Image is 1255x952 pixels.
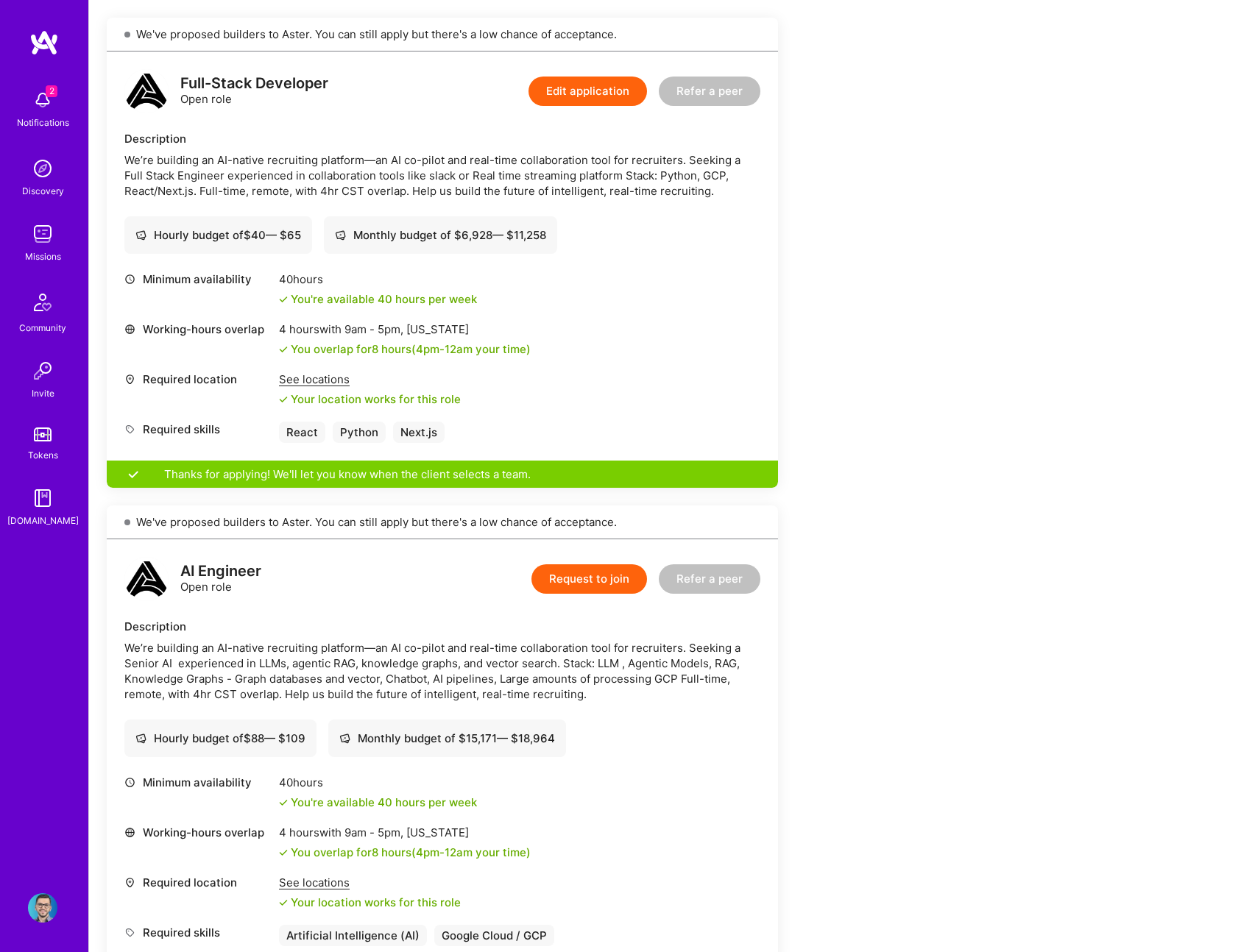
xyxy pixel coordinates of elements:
[135,731,305,746] div: Hourly budget of $ 88 — $ 109
[124,274,135,285] i: icon Clock
[124,827,135,838] i: icon World
[124,877,135,888] i: icon Location
[279,798,288,807] i: icon Check
[124,619,760,634] div: Description
[124,875,272,890] div: Required location
[28,154,57,183] img: discovery
[279,391,461,407] div: Your location works for this role
[28,893,57,923] img: User Avatar
[17,115,69,130] div: Notifications
[124,422,272,437] div: Required skills
[22,183,64,199] div: Discovery
[659,77,760,106] button: Refer a peer
[528,77,647,106] button: Edit application
[28,356,57,386] img: Invite
[34,427,52,441] img: tokens
[25,285,60,320] img: Community
[279,825,531,840] div: 4 hours with [US_STATE]
[339,731,555,746] div: Monthly budget of $ 15,171 — $ 18,964
[29,29,59,56] img: logo
[135,230,146,241] i: icon Cash
[124,927,135,938] i: icon Tag
[135,733,146,744] i: icon Cash
[124,825,272,840] div: Working-hours overlap
[291,845,531,860] div: You overlap for 8 hours ( your time)
[124,424,135,435] i: icon Tag
[135,227,301,243] div: Hourly budget of $ 40 — $ 65
[124,374,135,385] i: icon Location
[416,845,473,859] span: 4pm - 12am
[279,295,288,304] i: icon Check
[124,324,135,335] i: icon World
[28,219,57,249] img: teamwork
[279,898,288,907] i: icon Check
[180,564,261,579] div: AI Engineer
[291,341,531,357] div: You overlap for 8 hours ( your time)
[28,447,58,463] div: Tokens
[180,76,328,107] div: Open role
[279,422,325,443] div: React
[28,85,57,115] img: bell
[124,775,272,790] div: Minimum availability
[107,18,778,51] div: We've proposed builders to Aster. You can still apply but there's a low chance of acceptance.
[279,848,288,857] i: icon Check
[124,69,169,113] img: logo
[335,230,346,241] i: icon Cash
[279,271,477,287] div: 40 hours
[279,291,477,307] div: You're available 40 hours per week
[124,777,135,788] i: icon Clock
[124,557,169,601] img: logo
[46,85,57,97] span: 2
[531,564,647,594] button: Request to join
[279,345,288,354] i: icon Check
[279,322,531,337] div: 4 hours with [US_STATE]
[107,461,778,488] div: Thanks for applying! We'll let you know when the client selects a team.
[180,76,328,91] div: Full-Stack Developer
[124,925,272,940] div: Required skills
[124,271,272,287] div: Minimum availability
[279,925,427,946] div: Artificial Intelligence (AI)
[659,564,760,594] button: Refer a peer
[124,322,272,337] div: Working-hours overlap
[279,372,461,387] div: See locations
[342,322,406,336] span: 9am - 5pm ,
[416,342,473,356] span: 4pm - 12am
[19,320,66,335] div: Community
[434,925,554,946] div: Google Cloud / GCP
[335,227,546,243] div: Monthly budget of $ 6,928 — $ 11,258
[342,825,406,839] span: 9am - 5pm ,
[124,152,760,199] div: We’re building an AI-native recruiting platform—an AI co-pilot and real-time collaboration tool f...
[32,386,54,401] div: Invite
[339,733,350,744] i: icon Cash
[279,395,288,404] i: icon Check
[28,483,57,513] img: guide book
[279,875,461,890] div: See locations
[279,795,477,810] div: You're available 40 hours per week
[124,372,272,387] div: Required location
[107,505,778,539] div: We've proposed builders to Aster. You can still apply but there's a low chance of acceptance.
[279,895,461,910] div: Your location works for this role
[124,640,760,702] div: We’re building an AI-native recruiting platform—an AI co-pilot and real-time collaboration tool f...
[279,775,477,790] div: 40 hours
[7,513,79,528] div: [DOMAIN_NAME]
[25,249,61,264] div: Missions
[180,564,261,594] div: Open role
[124,131,760,146] div: Description
[333,422,386,443] div: Python
[393,422,445,443] div: Next.js
[24,893,61,923] a: User Avatar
